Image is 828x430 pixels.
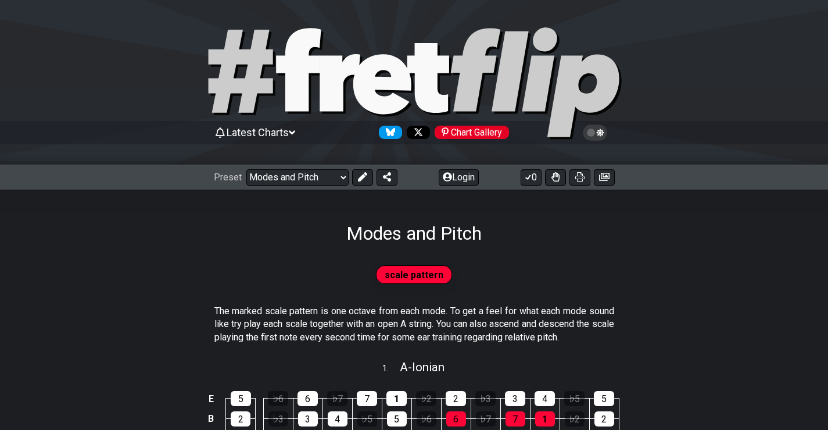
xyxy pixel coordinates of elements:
div: ♭3 [475,391,496,406]
span: Preset [214,172,242,183]
div: 7 [506,411,525,427]
button: Create image [594,169,615,186]
div: 4 [535,391,555,406]
div: ♭3 [268,411,288,427]
div: 6 [446,411,466,427]
div: 1 [386,391,407,406]
div: ♭7 [327,391,347,406]
button: Print [569,169,590,186]
div: ♭2 [416,391,436,406]
select: Preset [246,169,349,186]
button: Toggle Dexterity for all fretkits [545,169,566,186]
div: 7 [357,391,377,406]
div: ♭5 [564,391,585,406]
span: 1 . [382,363,400,375]
span: Latest Charts [227,126,289,138]
div: 2 [446,391,466,406]
p: The marked scale pattern is one octave from each mode. To get a feel for what each mode sound lik... [214,305,614,344]
span: A - Ionian [400,360,445,374]
a: Follow #fretflip at X [402,126,430,139]
a: Follow #fretflip at Bluesky [374,126,402,139]
div: Chart Gallery [435,126,509,139]
div: 3 [505,391,525,406]
div: 1 [535,411,555,427]
button: 0 [521,169,542,186]
span: scale pattern [385,266,443,283]
h1: Modes and Pitch [346,222,482,244]
div: 2 [594,411,614,427]
div: 5 [231,391,251,406]
div: ♭6 [268,391,288,406]
td: E [204,389,218,409]
div: ♭5 [357,411,377,427]
div: ♭2 [565,411,585,427]
div: 4 [328,411,347,427]
button: Edit Preset [352,169,373,186]
div: 5 [387,411,407,427]
a: #fretflip at Pinterest [430,126,509,139]
div: 5 [594,391,614,406]
div: 6 [297,391,318,406]
div: 3 [298,411,318,427]
span: Toggle light / dark theme [589,127,602,138]
button: Share Preset [377,169,397,186]
div: ♭7 [476,411,496,427]
div: 2 [231,411,250,427]
button: Login [439,169,479,186]
td: B [204,408,218,429]
div: ♭6 [417,411,436,427]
